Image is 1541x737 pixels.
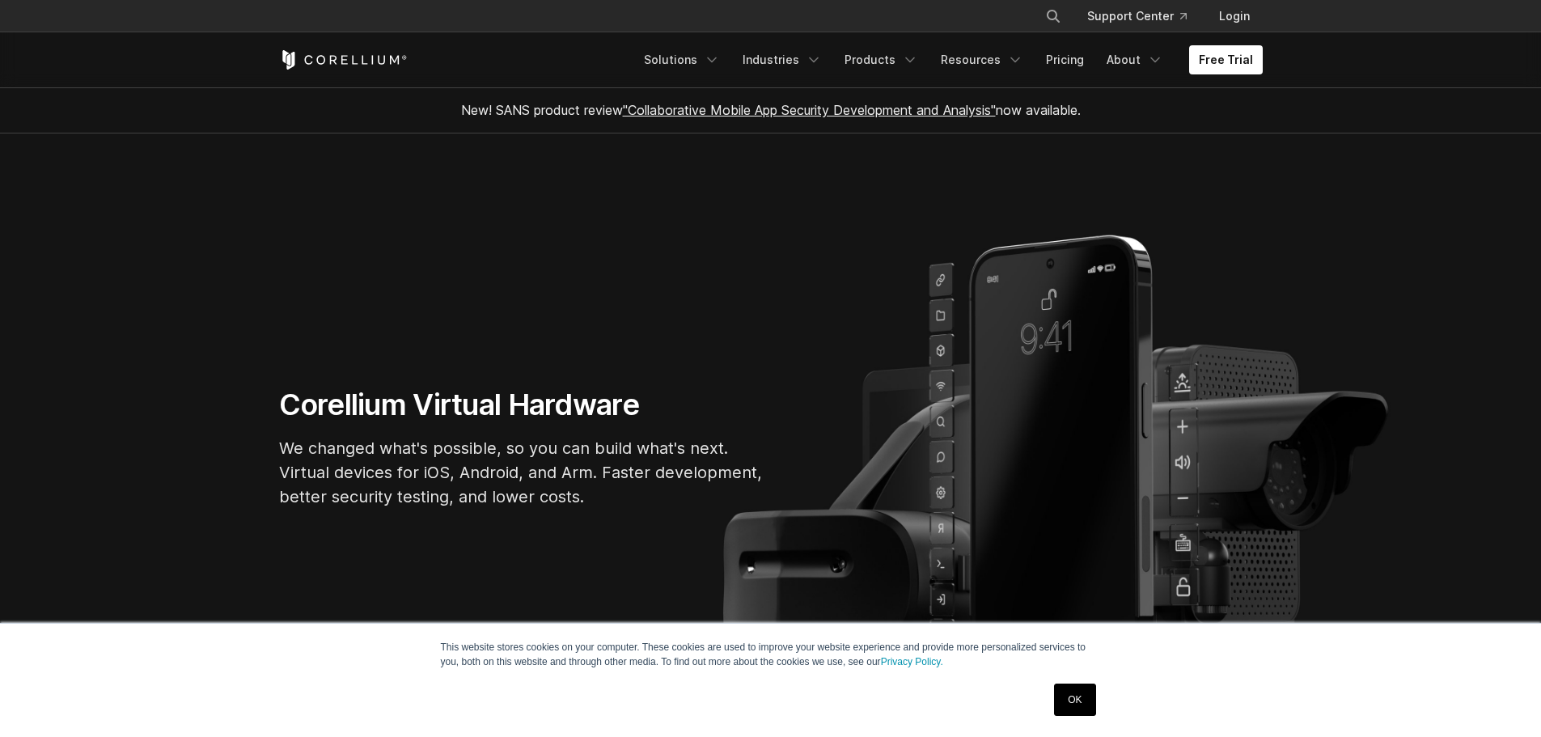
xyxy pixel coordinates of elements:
a: Resources [931,45,1033,74]
a: Free Trial [1189,45,1263,74]
a: OK [1054,684,1095,716]
a: Privacy Policy. [881,656,943,667]
p: This website stores cookies on your computer. These cookies are used to improve your website expe... [441,640,1101,669]
div: Navigation Menu [1026,2,1263,31]
div: Navigation Menu [634,45,1263,74]
a: Products [835,45,928,74]
span: New! SANS product review now available. [461,102,1081,118]
a: Login [1206,2,1263,31]
a: Corellium Home [279,50,408,70]
a: About [1097,45,1173,74]
p: We changed what's possible, so you can build what's next. Virtual devices for iOS, Android, and A... [279,436,764,509]
a: Pricing [1036,45,1094,74]
button: Search [1039,2,1068,31]
h1: Corellium Virtual Hardware [279,387,764,423]
a: Solutions [634,45,730,74]
a: "Collaborative Mobile App Security Development and Analysis" [623,102,996,118]
a: Support Center [1074,2,1200,31]
a: Industries [733,45,832,74]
